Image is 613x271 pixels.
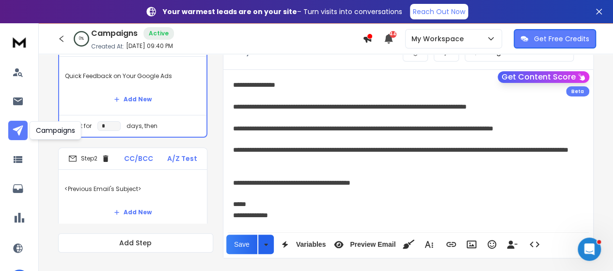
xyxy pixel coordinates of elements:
[58,34,207,138] li: Step1CC/BCCA/Z TestQuick Feedback on Your Google AdsAdd NewWait fordays, then
[69,122,92,130] p: Wait for
[167,154,197,163] p: A/Z Test
[483,235,501,254] button: Emoticons
[124,154,153,163] p: CC/BCC
[330,235,397,254] button: Preview Email
[10,33,29,51] img: logo
[442,235,460,254] button: Insert Link (Ctrl+K)
[30,121,81,140] div: Campaigns
[126,122,157,130] p: days, then
[276,235,328,254] button: Variables
[534,34,589,44] p: Get Free Credits
[348,240,397,249] span: Preview Email
[143,27,174,40] div: Active
[58,147,207,250] li: Step2CC/BCCA/Z Test<Previous Email's Subject>Add NewWait fordays, then
[79,36,84,42] p: 0 %
[68,154,110,163] div: Step 2
[390,31,396,38] span: 44
[399,235,418,254] button: Clean HTML
[126,42,173,50] p: [DATE] 09:40 PM
[226,235,257,254] button: Save
[413,7,465,16] p: Reach Out Now
[514,29,596,48] button: Get Free Credits
[525,235,544,254] button: Code View
[566,86,589,96] div: Beta
[91,28,138,39] h1: Campaigns
[106,90,159,109] button: Add New
[163,7,297,16] strong: Your warmest leads are on your site
[498,71,589,83] button: Get Content Score
[462,235,481,254] button: Insert Image (Ctrl+P)
[420,235,438,254] button: More Text
[503,235,521,254] button: Insert Unsubscribe Link
[410,4,468,19] a: Reach Out Now
[91,43,124,50] p: Created At:
[106,203,159,222] button: Add New
[411,34,468,44] p: My Workspace
[65,63,201,90] p: Quick Feedback on Your Google Ads
[294,240,328,249] span: Variables
[578,238,601,261] iframe: Intercom live chat
[163,7,402,16] p: – Turn visits into conversations
[64,175,201,203] p: <Previous Email's Subject>
[58,233,213,253] button: Add Step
